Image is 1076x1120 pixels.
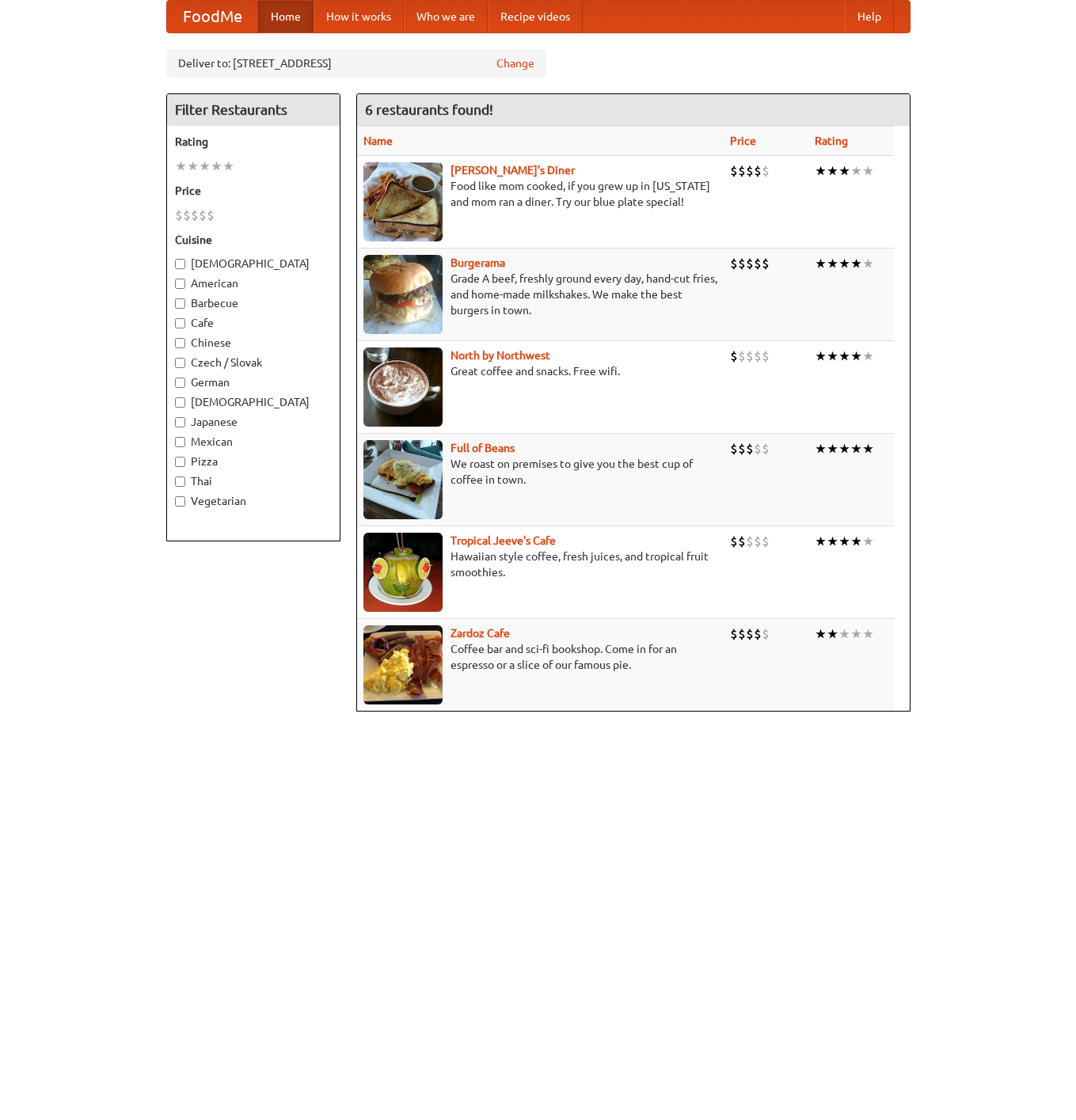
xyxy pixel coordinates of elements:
[862,440,874,457] li: ★
[762,347,770,365] li: $
[167,1,258,32] a: FoodMe
[363,178,717,210] p: Food like mom cooked, if you grew up in [US_STATE] and mom ran a diner. Try our blue plate special!
[363,363,717,379] p: Great coffee and snacks. Free wifi.
[496,55,534,71] a: Change
[175,454,332,469] label: Pizza
[175,183,332,199] h5: Price
[175,378,185,388] input: German
[175,315,332,331] label: Cafe
[175,295,332,311] label: Barbecue
[365,102,493,117] ng-pluralize: 6 restaurants found!
[183,207,191,224] li: $
[363,347,443,427] img: north.jpg
[850,255,862,272] li: ★
[451,349,550,362] a: North by Northwest
[363,456,717,488] p: We roast on premises to give you the best cup of coffee in town.
[187,158,199,175] li: ★
[207,207,215,224] li: $
[314,1,404,32] a: How it works
[175,256,332,271] label: [DEMOGRAPHIC_DATA]
[838,533,850,550] li: ★
[746,347,754,365] li: $
[746,533,754,550] li: $
[175,394,332,410] label: [DEMOGRAPHIC_DATA]
[175,335,332,351] label: Chinese
[730,533,738,550] li: $
[175,355,332,370] label: Czech / Slovak
[451,164,575,177] a: [PERSON_NAME]'s Diner
[762,625,770,643] li: $
[862,625,874,643] li: ★
[815,347,827,365] li: ★
[363,533,443,612] img: jeeves.jpg
[166,49,546,78] div: Deliver to: [STREET_ADDRESS]
[862,255,874,272] li: ★
[451,256,505,269] b: Burgerama
[754,255,762,272] li: $
[191,207,199,224] li: $
[199,158,211,175] li: ★
[838,255,850,272] li: ★
[730,135,756,147] a: Price
[746,440,754,457] li: $
[746,162,754,180] li: $
[746,255,754,272] li: $
[175,358,185,368] input: Czech / Slovak
[827,440,838,457] li: ★
[363,641,717,673] p: Coffee bar and sci-fi bookshop. Come in for an espresso or a slice of our famous pie.
[175,493,332,509] label: Vegetarian
[754,347,762,365] li: $
[827,347,838,365] li: ★
[363,255,443,334] img: burgerama.jpg
[175,476,185,487] input: Thai
[363,440,443,519] img: beans.jpg
[363,625,443,704] img: zardoz.jpg
[850,347,862,365] li: ★
[175,434,332,450] label: Mexican
[175,397,185,408] input: [DEMOGRAPHIC_DATA]
[175,318,185,328] input: Cafe
[451,442,515,454] a: Full of Beans
[175,417,185,427] input: Japanese
[827,162,838,180] li: ★
[175,496,185,507] input: Vegetarian
[862,533,874,550] li: ★
[175,134,332,150] h5: Rating
[850,162,862,180] li: ★
[754,533,762,550] li: $
[815,135,848,147] a: Rating
[850,625,862,643] li: ★
[730,625,738,643] li: $
[746,625,754,643] li: $
[738,533,746,550] li: $
[838,440,850,457] li: ★
[211,158,222,175] li: ★
[838,347,850,365] li: ★
[175,158,187,175] li: ★
[850,533,862,550] li: ★
[754,625,762,643] li: $
[730,255,738,272] li: $
[730,162,738,180] li: $
[363,135,393,147] a: Name
[845,1,894,32] a: Help
[451,534,556,547] a: Tropical Jeeve's Cafe
[175,338,185,348] input: Chinese
[762,440,770,457] li: $
[199,207,207,224] li: $
[488,1,583,32] a: Recipe videos
[862,162,874,180] li: ★
[754,440,762,457] li: $
[815,162,827,180] li: ★
[175,232,332,248] h5: Cuisine
[451,627,510,640] a: Zardoz Cafe
[404,1,488,32] a: Who we are
[738,625,746,643] li: $
[167,94,340,126] h4: Filter Restaurants
[175,457,185,467] input: Pizza
[730,347,738,365] li: $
